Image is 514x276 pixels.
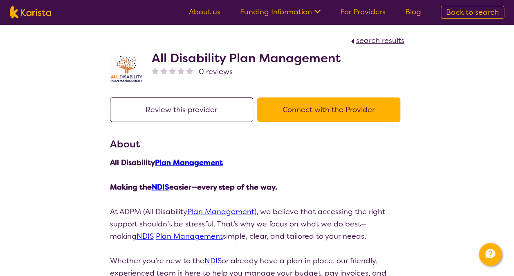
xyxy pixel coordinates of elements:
[199,66,233,78] span: 0 reviews
[240,7,321,17] a: Funding Information
[186,67,193,74] img: nonereviewstar
[446,7,499,17] span: Back to search
[10,6,51,18] img: Karista logo
[110,53,143,85] img: at5vqv0lot2lggohlylh.jpg
[405,7,421,17] a: Blog
[110,97,253,122] button: Review this provider
[257,97,400,122] button: Connect with the Provider
[479,243,502,266] button: Channel Menu
[152,67,159,74] img: nonereviewstar
[349,36,404,45] a: search results
[110,182,277,192] strong: Making the easier—every step of the way.
[110,206,404,242] p: At ADPM (All Disability ), we believe that accessing the right support shouldn’t be stressful. Th...
[137,231,154,241] a: NDIS
[110,158,223,167] strong: All Disability
[204,256,222,266] a: NDIS
[110,137,404,152] h3: About
[152,182,169,192] a: NDIS
[155,158,223,167] a: Plan Management
[156,231,223,241] a: Plan Management
[189,7,220,17] a: About us
[169,67,176,74] img: nonereviewstar
[356,36,404,45] span: search results
[110,105,257,115] a: Review this provider
[177,67,184,74] img: nonereviewstar
[441,6,504,19] a: Back to search
[257,105,404,115] a: Connect with the Provider
[187,207,254,217] a: Plan Management
[340,7,386,17] a: For Providers
[160,67,167,74] img: nonereviewstar
[152,51,341,66] h2: All Disability Plan Management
